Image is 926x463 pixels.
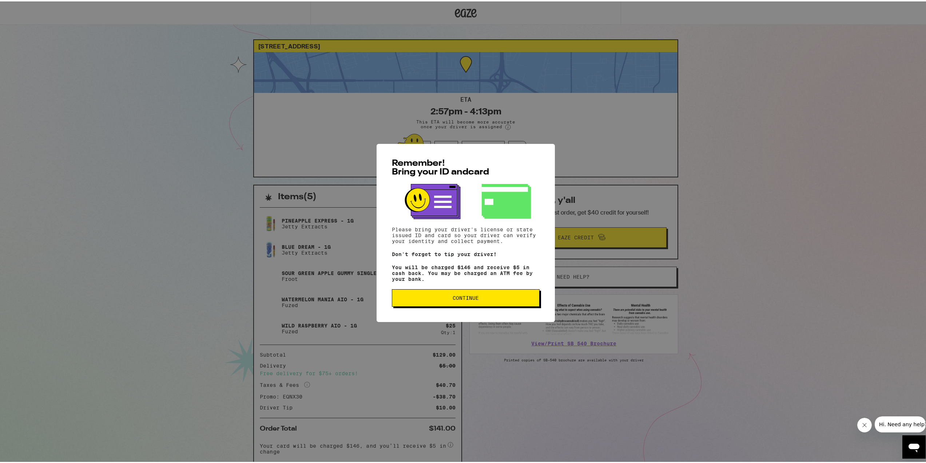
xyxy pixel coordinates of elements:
[392,288,540,305] button: Continue
[392,158,489,175] span: Remember! Bring your ID and card
[392,225,540,243] p: Please bring your driver's license or state issued ID and card so your driver can verify your ide...
[453,294,479,299] span: Continue
[902,434,926,457] iframe: Button to launch messaging window
[857,416,872,431] iframe: Close message
[4,5,52,11] span: Hi. Need any help?
[875,415,926,431] iframe: Message from company
[392,250,540,256] p: Don't forget to tip your driver!
[392,263,540,280] p: You will be charged $146 and receive $5 in cash back. You may be charged an ATM fee by your bank.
